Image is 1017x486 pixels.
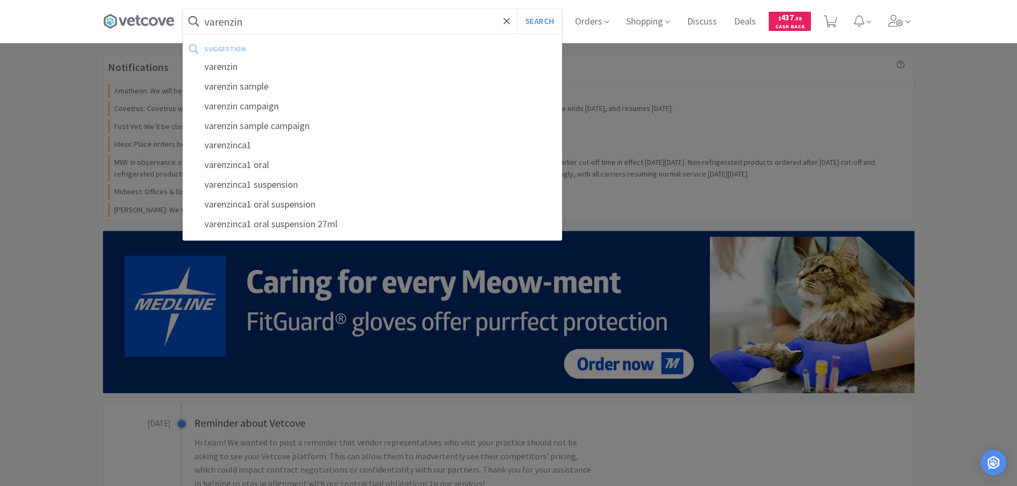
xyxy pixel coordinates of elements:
[204,41,400,57] div: suggestion
[183,97,562,116] div: varenzin campaign
[730,17,760,27] a: Deals
[183,116,562,136] div: varenzin sample campaign
[981,450,1006,475] div: Open Intercom Messenger
[183,136,562,155] div: varenzinca1
[183,155,562,175] div: varenzinca1 oral
[183,214,562,234] div: varenzinca1 oral suspension 27ml
[775,24,805,31] span: Cash Back
[183,9,562,34] input: Search by item, sku, manufacturer, ingredient, size...
[183,175,562,195] div: varenzinca1 suspension
[183,57,562,77] div: varenzin
[183,195,562,214] div: varenzinca1 oral suspension
[517,9,562,34] button: Search
[778,12,802,22] span: 437
[769,7,811,36] a: $437.58Cash Back
[683,17,721,27] a: Discuss
[794,15,802,22] span: . 58
[778,15,781,22] span: $
[183,77,562,97] div: varenzin sample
